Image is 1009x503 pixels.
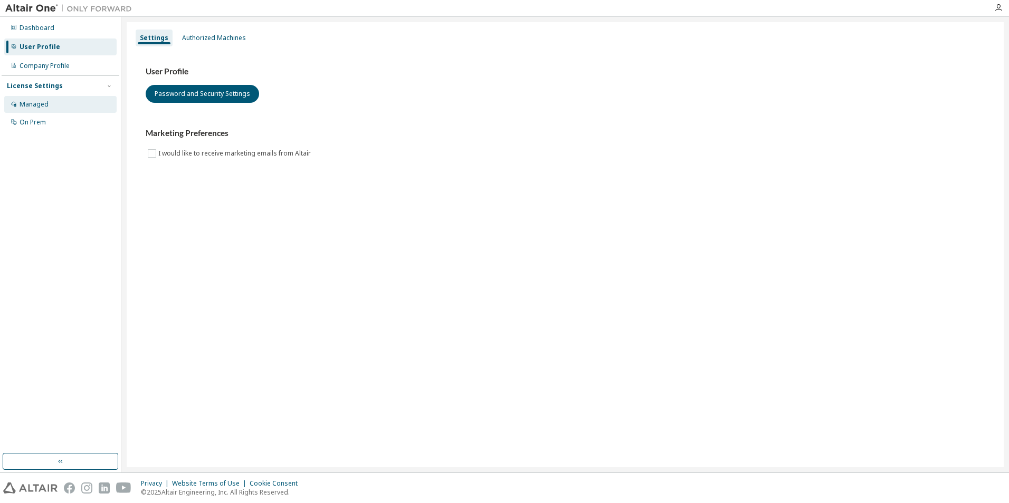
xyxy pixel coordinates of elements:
p: © 2025 Altair Engineering, Inc. All Rights Reserved. [141,488,304,497]
div: Settings [140,34,168,42]
div: License Settings [7,82,63,90]
h3: Marketing Preferences [146,128,985,139]
img: youtube.svg [116,482,131,494]
div: On Prem [20,118,46,127]
div: User Profile [20,43,60,51]
img: Altair One [5,3,137,14]
div: Privacy [141,479,172,488]
div: Managed [20,100,49,109]
button: Password and Security Settings [146,85,259,103]
div: Cookie Consent [250,479,304,488]
div: Company Profile [20,62,70,70]
div: Website Terms of Use [172,479,250,488]
div: Authorized Machines [182,34,246,42]
img: linkedin.svg [99,482,110,494]
img: altair_logo.svg [3,482,58,494]
img: facebook.svg [64,482,75,494]
h3: User Profile [146,66,985,77]
div: Dashboard [20,24,54,32]
label: I would like to receive marketing emails from Altair [158,147,313,160]
img: instagram.svg [81,482,92,494]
